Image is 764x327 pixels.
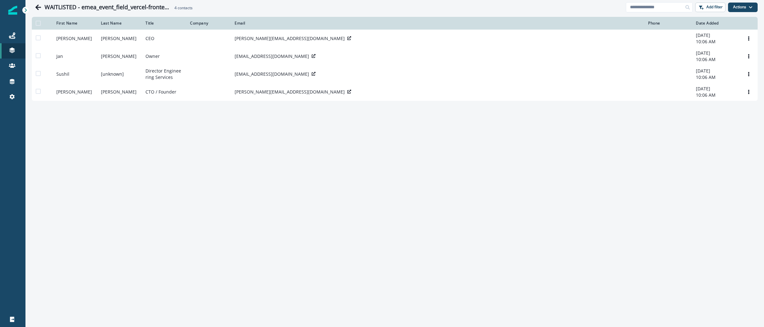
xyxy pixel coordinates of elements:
[235,71,309,77] p: [EMAIL_ADDRESS][DOMAIN_NAME]
[97,47,142,65] td: [PERSON_NAME]
[728,3,758,12] button: Actions
[32,1,45,14] button: Go back
[53,65,97,83] td: Sushil
[53,47,97,65] td: Jan
[695,3,725,12] button: Add filter
[235,21,640,26] div: Email
[744,87,754,97] button: Options
[142,65,186,83] td: Director Engineering Services
[145,21,182,26] div: Title
[744,34,754,43] button: Options
[97,83,142,101] td: [PERSON_NAME]
[235,53,309,59] p: [EMAIL_ADDRESS][DOMAIN_NAME]
[696,21,736,26] div: Date Added
[696,50,736,56] p: [DATE]
[97,30,142,47] td: [PERSON_NAME]
[696,56,736,63] p: 10:06 AM
[53,83,97,101] td: [PERSON_NAME]
[56,21,93,26] div: First Name
[696,32,736,38] p: [DATE]
[45,4,172,11] h1: WAITLISTED - emea_event_field_vercel-frontend-wiesn-2025_20250930
[142,30,186,47] td: CEO
[696,92,736,98] p: 10:06 AM
[706,5,723,9] p: Add filter
[97,65,142,83] td: [unknown]
[696,74,736,80] p: 10:06 AM
[53,30,97,47] td: [PERSON_NAME]
[696,86,736,92] p: [DATE]
[744,52,754,61] button: Options
[174,5,177,10] span: 4
[648,21,688,26] div: Phone
[142,47,186,65] td: Owner
[142,83,186,101] td: CTO / Founder
[696,68,736,74] p: [DATE]
[8,6,17,15] img: Inflection
[696,38,736,45] p: 10:06 AM
[190,21,227,26] div: Company
[235,35,345,42] p: [PERSON_NAME][EMAIL_ADDRESS][DOMAIN_NAME]
[744,69,754,79] button: Options
[174,6,193,10] h2: contacts
[101,21,138,26] div: Last Name
[235,89,345,95] p: [PERSON_NAME][EMAIL_ADDRESS][DOMAIN_NAME]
